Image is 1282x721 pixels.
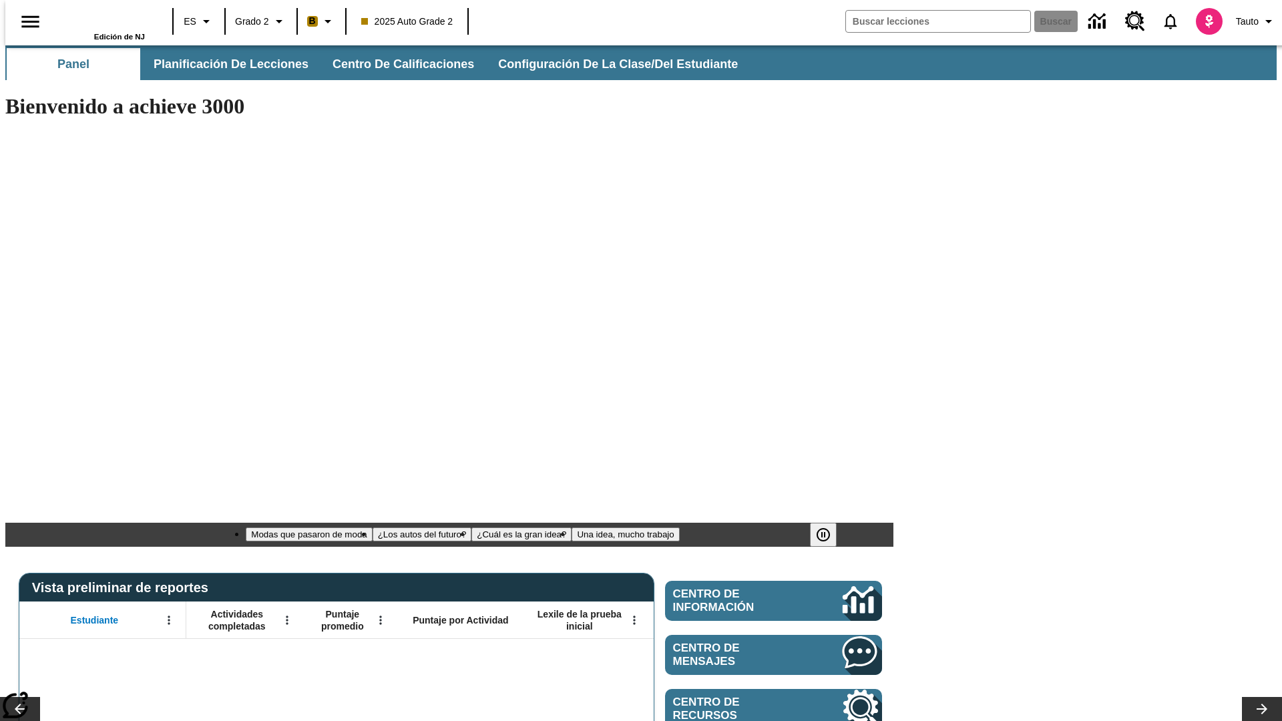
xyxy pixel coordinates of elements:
[322,48,485,80] button: Centro de calificaciones
[310,608,375,632] span: Puntaje promedio
[665,635,882,675] a: Centro de mensajes
[810,523,850,547] div: Pausar
[1153,4,1188,39] a: Notificaciones
[1242,697,1282,721] button: Carrusel de lecciones, seguir
[1188,4,1231,39] button: Escoja un nuevo avatar
[1080,3,1117,40] a: Centro de información
[471,527,572,541] button: Diapositiva 3 ¿Cuál es la gran idea?
[624,610,644,630] button: Abrir menú
[361,15,453,29] span: 2025 Auto Grade 2
[531,608,628,632] span: Lexile de la prueba inicial
[487,48,749,80] button: Configuración de la clase/del estudiante
[57,57,89,72] span: Panel
[7,48,140,80] button: Panel
[5,45,1277,80] div: Subbarra de navegación
[32,580,215,595] span: Vista preliminar de reportes
[1117,3,1153,39] a: Centro de recursos, Se abrirá en una pestaña nueva.
[11,2,50,41] button: Abrir el menú lateral
[371,610,391,630] button: Abrir menú
[846,11,1030,32] input: Buscar campo
[94,33,145,41] span: Edición de NJ
[178,9,220,33] button: Lenguaje: ES, Selecciona un idioma
[1231,9,1282,33] button: Perfil/Configuración
[246,527,372,541] button: Diapositiva 1 Modas que pasaron de moda
[302,9,341,33] button: Boost El color de la clase es anaranjado claro. Cambiar el color de la clase.
[1196,8,1223,35] img: avatar image
[230,9,292,33] button: Grado: Grado 2, Elige un grado
[810,523,837,547] button: Pausar
[673,587,798,614] span: Centro de información
[309,13,316,29] span: B
[154,57,308,72] span: Planificación de lecciones
[193,608,281,632] span: Actividades completadas
[1236,15,1259,29] span: Tauto
[373,527,472,541] button: Diapositiva 2 ¿Los autos del futuro?
[184,15,196,29] span: ES
[5,48,750,80] div: Subbarra de navegación
[143,48,319,80] button: Planificación de lecciones
[71,614,119,626] span: Estudiante
[665,581,882,621] a: Centro de información
[58,6,145,33] a: Portada
[277,610,297,630] button: Abrir menú
[235,15,269,29] span: Grado 2
[333,57,474,72] span: Centro de calificaciones
[572,527,679,541] button: Diapositiva 4 Una idea, mucho trabajo
[159,610,179,630] button: Abrir menú
[673,642,803,668] span: Centro de mensajes
[498,57,738,72] span: Configuración de la clase/del estudiante
[58,5,145,41] div: Portada
[413,614,508,626] span: Puntaje por Actividad
[5,94,893,119] h1: Bienvenido a achieve 3000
